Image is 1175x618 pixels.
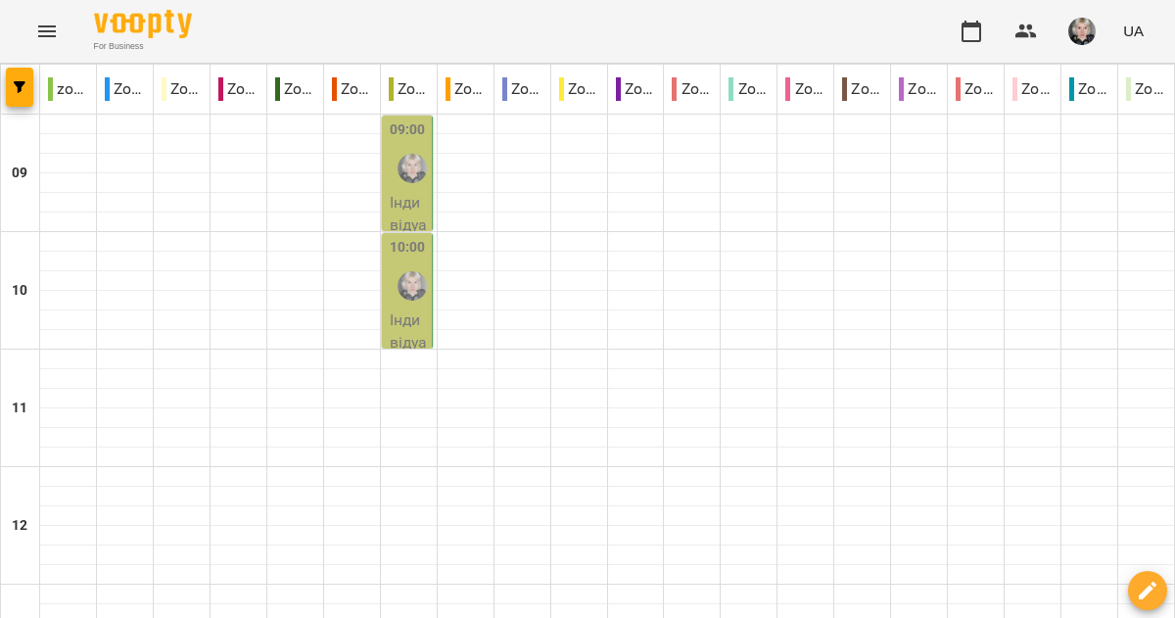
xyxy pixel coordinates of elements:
p: Zoom [PERSON_NAME] [275,77,315,101]
p: Zoom [PERSON_NAME] [162,77,202,101]
img: Єлизавета [398,271,427,301]
img: Voopty Logo [94,10,192,38]
p: Zoom Юля [1126,77,1166,101]
p: Zoom [PERSON_NAME] [728,77,769,101]
p: Zoom [PERSON_NAME] [332,77,372,101]
p: Zoom Оксана [899,77,939,101]
p: Zoom [PERSON_NAME] [842,77,882,101]
button: UA [1115,13,1151,49]
img: Єлизавета [398,154,427,183]
label: 10:00 [390,237,426,259]
span: UA [1123,21,1144,41]
p: Zoom [PERSON_NAME] [785,77,825,101]
p: Zoom Жюлі [446,77,486,101]
p: Zoom Абігейл [105,77,145,101]
h6: 11 [12,398,27,419]
p: Zoom Єлизавета [389,77,429,101]
p: Zoom Юлія [1069,77,1109,101]
p: Zoom [PERSON_NAME] [616,77,656,101]
img: e6b29b008becd306e3c71aec93de28f6.jpeg [1068,18,1096,45]
label: 09:00 [390,119,426,141]
h6: 12 [12,515,27,537]
button: Menu [23,8,70,55]
h6: 10 [12,280,27,302]
p: Індивідуальне онлайн заняття 50 хв рівні А1-В1 - [PERSON_NAME] [390,191,428,514]
p: Zoom [PERSON_NAME] [956,77,996,101]
p: Zoom Каріна [502,77,542,101]
p: Zoom [PERSON_NAME] [559,77,599,101]
p: Zoom [PERSON_NAME] [672,77,712,101]
p: Zoom [PERSON_NAME] [218,77,258,101]
h6: 09 [12,163,27,184]
p: Zoom [PERSON_NAME] [1012,77,1053,101]
span: For Business [94,40,192,53]
p: zoom 2 [48,77,88,101]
